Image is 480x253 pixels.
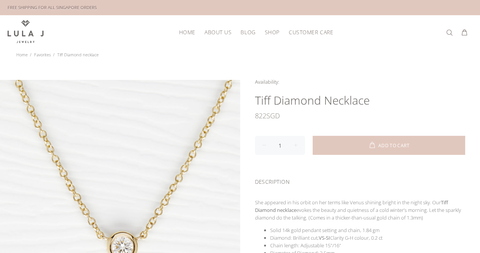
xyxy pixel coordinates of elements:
[270,242,466,249] li: Chain length: Adjustable 15"/16"
[255,78,279,85] span: Availability:
[313,136,466,155] button: ADD TO CART
[16,52,28,57] a: Home
[270,234,466,242] li: Diamond: Brilliant cut, Clarity G-H colour, 0.2 ct
[255,108,266,123] span: 822
[319,234,330,241] strong: VS-SI
[270,226,466,234] li: Solid 14k gold pendant setting and chain, 1.84 gm
[284,26,333,38] a: Customer Care
[255,108,466,123] div: SGD
[205,29,231,35] span: About Us
[57,52,99,57] span: Tiff Diamond necklace
[260,26,284,38] a: Shop
[236,26,260,38] a: Blog
[255,93,466,108] h1: Tiff Diamond necklace
[255,169,466,193] div: DESCRIPTION
[200,26,236,38] a: About Us
[34,52,51,57] a: Favorites
[289,29,333,35] span: Customer Care
[8,3,97,12] div: FREE SHIPPING FOR ALL SINGAPORE ORDERS
[179,29,195,35] span: HOME
[255,199,448,213] strong: Tiff Diamond necklace
[241,29,255,35] span: Blog
[378,143,409,148] span: ADD TO CART
[265,29,280,35] span: Shop
[255,199,466,221] p: She appeared in his orbit on her terms like Venus shining bright in the night sky. Our evokes the...
[175,26,200,38] a: HOME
